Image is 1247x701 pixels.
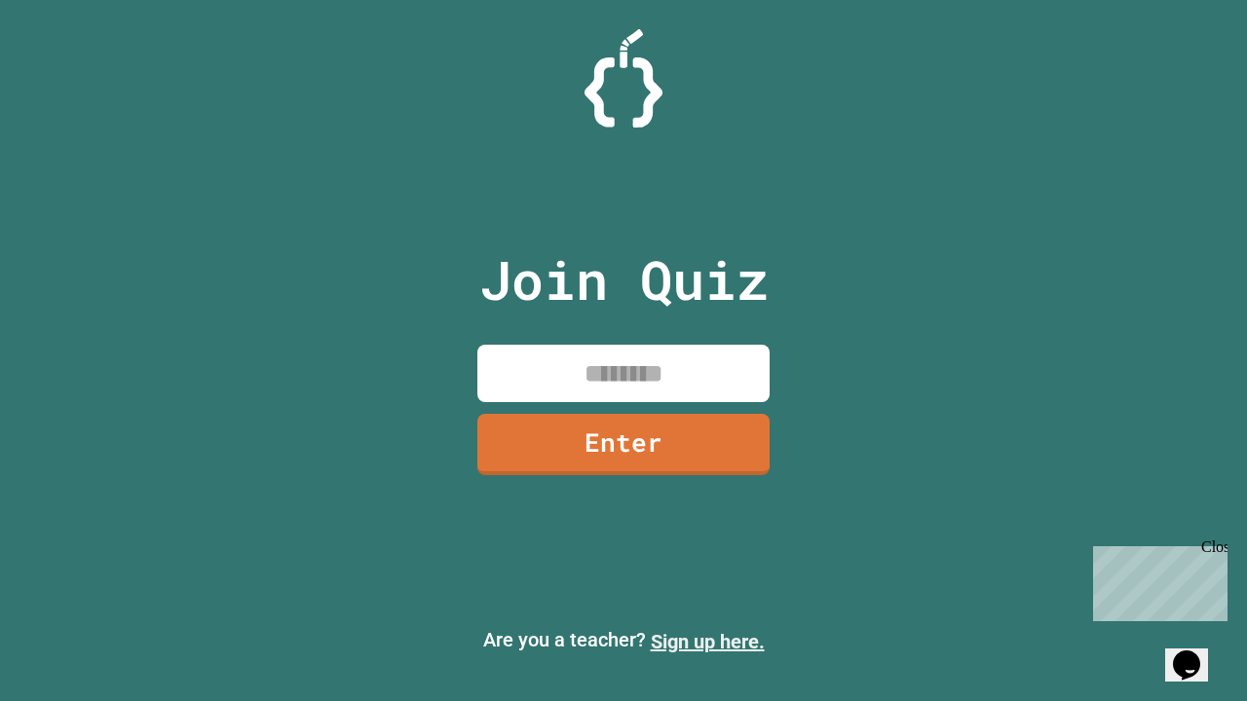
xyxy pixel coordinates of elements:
iframe: chat widget [1165,623,1228,682]
a: Sign up here. [651,630,765,653]
iframe: chat widget [1085,538,1228,621]
p: Join Quiz [479,240,769,320]
a: Enter [477,414,770,475]
img: Logo.svg [585,29,662,128]
p: Are you a teacher? [16,625,1231,656]
div: Chat with us now!Close [8,8,134,124]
